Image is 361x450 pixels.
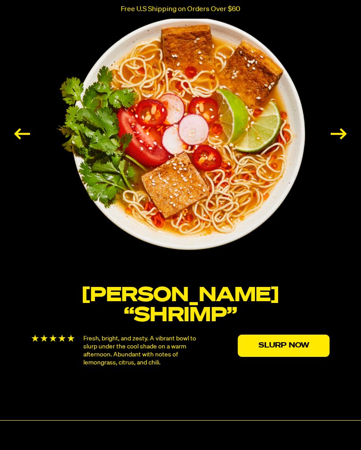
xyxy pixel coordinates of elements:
[121,5,240,13] p: Free U.S Shipping on Orders Over $60
[83,335,201,367] p: Fresh, bright, and zesty. A vibrant bowl to slurp under the cool shade on a warm afternoon. Abund...
[26,286,336,326] h3: [PERSON_NAME] “Shrimp”
[14,128,30,139] div: Previous slide
[331,128,347,139] div: Next slide
[26,9,336,375] div: 2 / 6
[238,335,330,357] a: Slurp Now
